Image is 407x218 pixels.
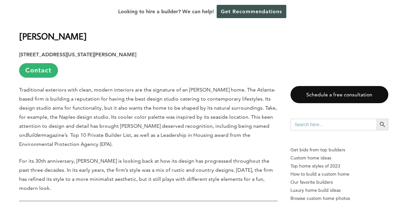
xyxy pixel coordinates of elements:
[290,119,377,130] input: Search here...
[19,63,58,78] a: Contact
[19,157,277,193] p: For its 30th anniversary, [PERSON_NAME] is looking back at how its design has progressed througho...
[19,85,277,149] p: Traditional exteriors with clean, modern interiors are the signature of an [PERSON_NAME] home. Th...
[290,86,388,103] a: Schedule a free consultation
[290,162,388,170] a: Top home styles of 2023
[25,132,42,138] em: Builder
[19,51,136,58] strong: [STREET_ADDRESS][US_STATE][PERSON_NAME]
[290,170,388,178] a: How to build a custom home
[19,30,87,42] strong: [PERSON_NAME]
[290,146,388,154] p: Get bids from top builders
[379,121,386,128] svg: Search
[217,5,286,18] a: Get Recommendations
[283,171,399,210] iframe: Drift Widget Chat Controller
[290,154,388,162] a: Custom home ideas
